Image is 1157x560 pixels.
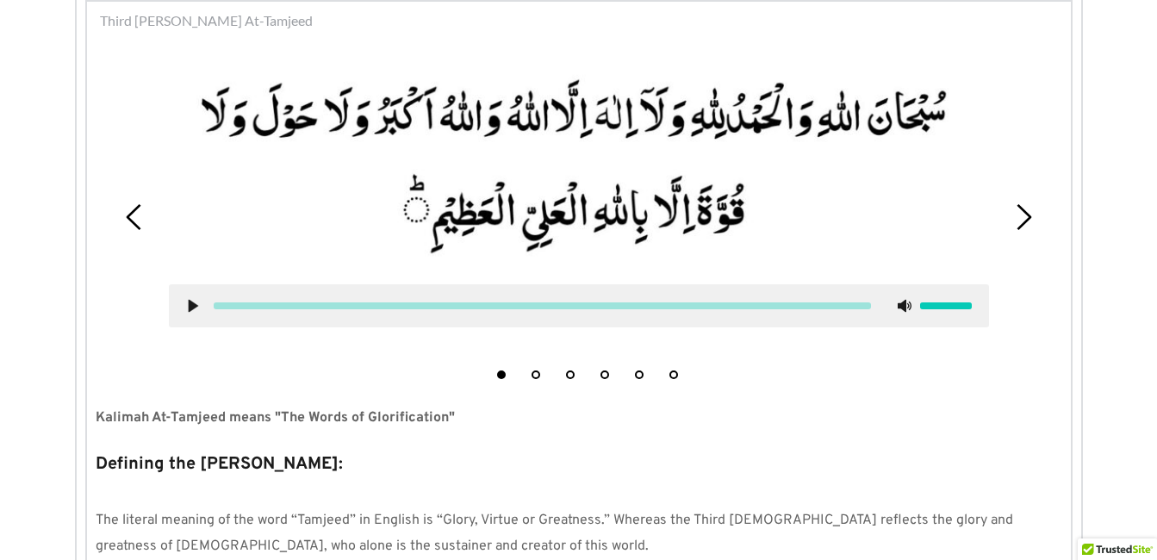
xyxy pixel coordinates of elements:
span: The literal meaning of the word “Tamjeed” in English is “Glory, Virtue or Greatness.” Whereas the... [96,512,1017,555]
button: 2 of 6 [532,370,540,379]
button: 1 of 6 [497,370,506,379]
button: 5 of 6 [635,370,644,379]
strong: Defining the [PERSON_NAME]: [96,453,343,476]
button: 3 of 6 [566,370,575,379]
span: Third [PERSON_NAME] At-Tamjeed [100,10,313,31]
button: 4 of 6 [600,370,609,379]
button: 6 of 6 [669,370,678,379]
strong: Kalimah At-Tamjeed means "The Words of Glorification" [96,409,455,426]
